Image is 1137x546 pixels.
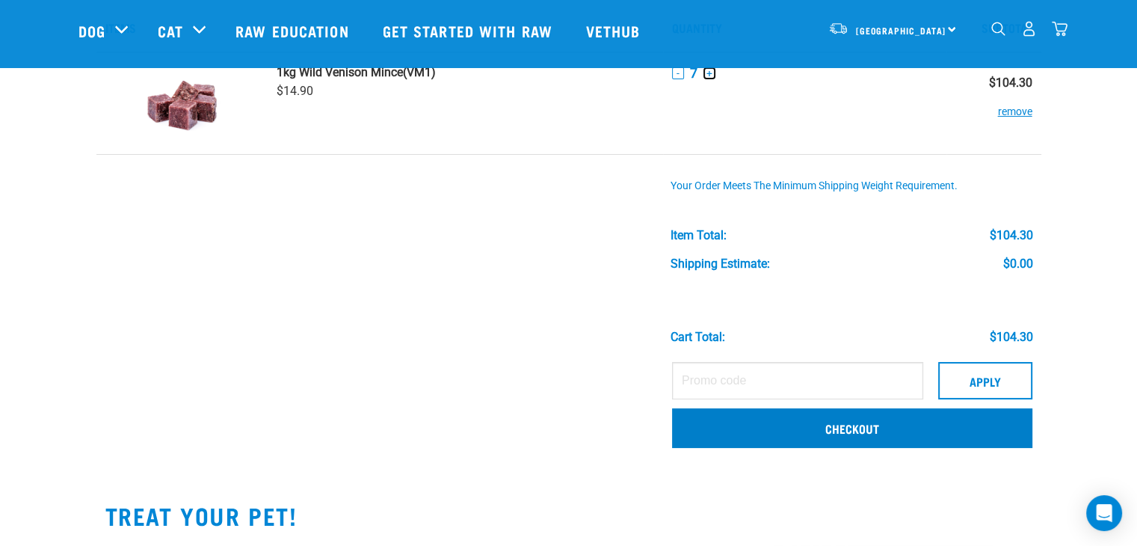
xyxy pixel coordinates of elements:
div: Item Total: [671,229,727,242]
img: home-icon-1@2x.png [991,22,1005,36]
div: Cart total: [671,331,725,344]
div: Your order meets the minimum shipping weight requirement. [671,180,1033,192]
img: Wild Venison Mince [144,65,221,142]
div: Open Intercom Messenger [1086,495,1122,531]
a: Vethub [571,1,659,61]
input: Promo code [672,362,923,399]
td: $104.30 [946,52,1041,155]
h2: TREAT YOUR PET! [105,502,1032,529]
div: $104.30 [990,229,1033,242]
a: 1kg Wild Venison Mince(VM1) [277,65,654,79]
button: Apply [938,362,1032,399]
span: 7 [690,65,697,81]
img: user.png [1021,21,1037,37]
div: $104.30 [990,331,1033,344]
span: [GEOGRAPHIC_DATA] [856,28,946,33]
a: Dog [78,19,105,42]
img: van-moving.png [828,22,848,35]
a: Raw Education [221,1,367,61]
div: $0.00 [1003,257,1033,271]
button: - [672,67,684,79]
span: $14.90 [277,84,313,98]
strong: 1kg Wild Venison Mince [277,65,403,79]
a: Checkout [672,408,1032,447]
img: home-icon@2x.png [1052,21,1067,37]
button: + [703,67,715,79]
div: Shipping Estimate: [671,257,770,271]
a: Get started with Raw [368,1,571,61]
a: Cat [158,19,183,42]
button: remove [998,90,1032,119]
